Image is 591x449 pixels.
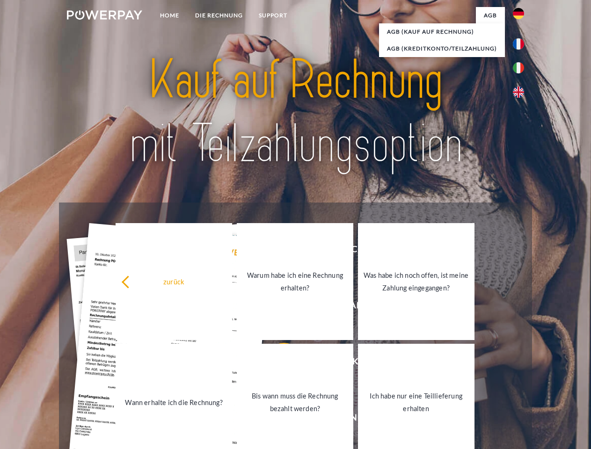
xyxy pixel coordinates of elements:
[251,7,295,24] a: SUPPORT
[513,62,524,73] img: it
[358,223,474,340] a: Was habe ich noch offen, ist meine Zahlung eingegangen?
[187,7,251,24] a: DIE RECHNUNG
[513,8,524,19] img: de
[242,390,348,415] div: Bis wann muss die Rechnung bezahlt werden?
[121,275,226,288] div: zurück
[242,269,348,294] div: Warum habe ich eine Rechnung erhalten?
[513,38,524,50] img: fr
[121,396,226,408] div: Wann erhalte ich die Rechnung?
[152,7,187,24] a: Home
[476,7,505,24] a: agb
[364,269,469,294] div: Was habe ich noch offen, ist meine Zahlung eingegangen?
[379,40,505,57] a: AGB (Kreditkonto/Teilzahlung)
[364,390,469,415] div: Ich habe nur eine Teillieferung erhalten
[67,10,142,20] img: logo-powerpay-white.svg
[379,23,505,40] a: AGB (Kauf auf Rechnung)
[513,87,524,98] img: en
[89,45,502,179] img: title-powerpay_de.svg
